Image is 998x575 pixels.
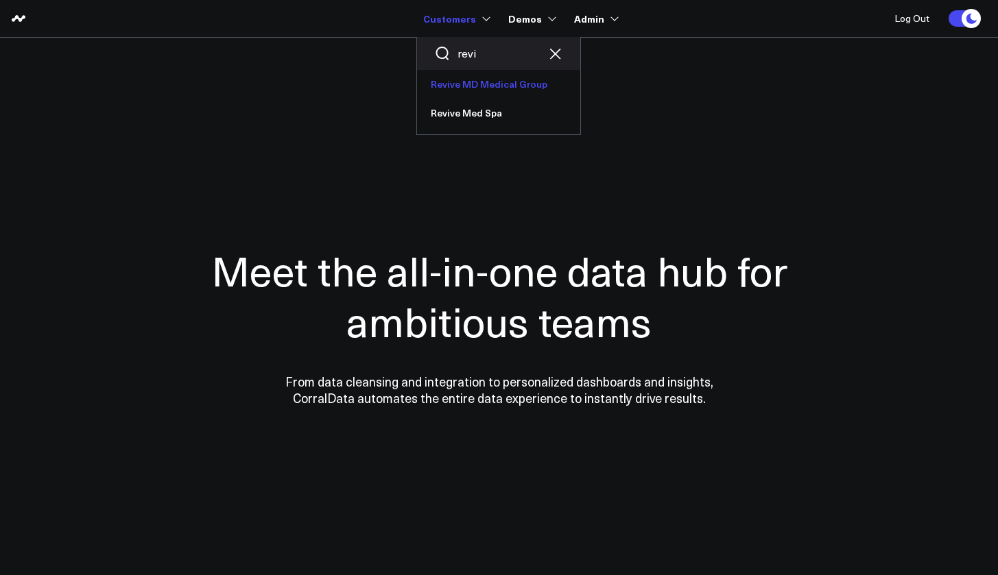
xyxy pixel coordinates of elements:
h1: Meet the all-in-one data hub for ambitious teams [163,245,835,346]
button: Clear search [547,45,563,62]
a: Customers [423,6,488,31]
p: From data cleansing and integration to personalized dashboards and insights, CorralData automates... [256,374,743,406]
a: Demos [508,6,554,31]
a: Admin [574,6,616,31]
input: Search customers input [458,46,540,61]
button: Search customers button [434,45,451,62]
a: Revive Med Spa [417,99,580,127]
a: Revive MD Medical Group [417,70,580,99]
